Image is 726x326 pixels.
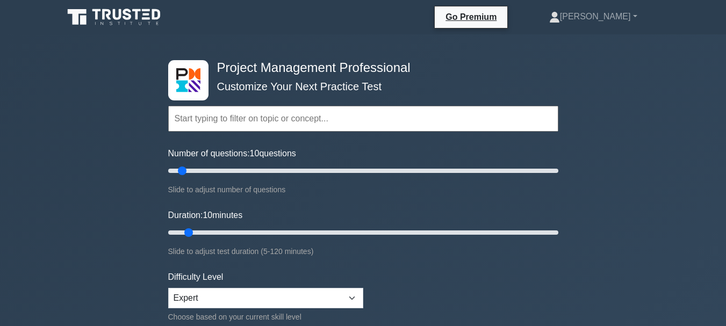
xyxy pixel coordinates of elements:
span: 10 [250,149,260,158]
span: 10 [203,211,212,220]
label: Difficulty Level [168,271,224,284]
h4: Project Management Professional [213,60,506,76]
label: Number of questions: questions [168,147,296,160]
a: [PERSON_NAME] [523,6,663,27]
label: Duration: minutes [168,209,243,222]
div: Slide to adjust number of questions [168,183,558,196]
div: Slide to adjust test duration (5-120 minutes) [168,245,558,258]
input: Start typing to filter on topic or concept... [168,106,558,132]
div: Choose based on your current skill level [168,310,363,323]
a: Go Premium [439,10,503,24]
